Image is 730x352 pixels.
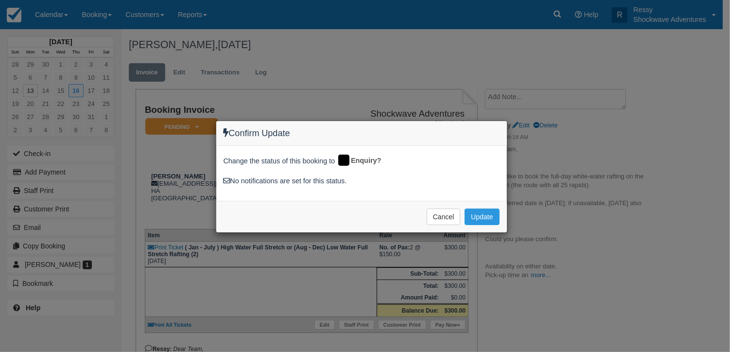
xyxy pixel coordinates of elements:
h4: Confirm Update [224,128,500,139]
div: No notifications are set for this status. [224,176,500,186]
div: Enquiry? [337,153,388,169]
button: Cancel [427,209,461,225]
button: Update [465,209,499,225]
span: Change the status of this booking to [224,156,335,169]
